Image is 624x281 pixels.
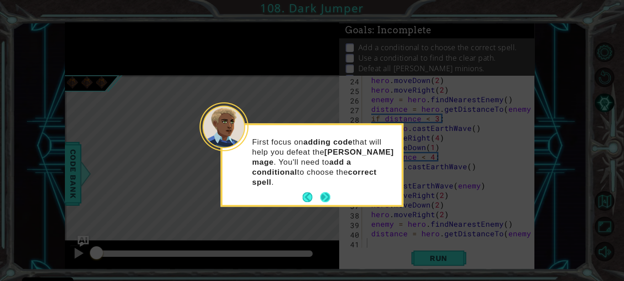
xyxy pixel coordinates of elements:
p: First focus on that will help you defeat the . You'll need to to choose the . [252,137,395,187]
strong: add a conditional [252,158,352,177]
button: Back [303,193,320,203]
strong: correct spell [252,168,377,187]
button: Next [320,192,330,202]
strong: adding code [303,138,352,146]
strong: [PERSON_NAME] mage [252,148,394,167]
